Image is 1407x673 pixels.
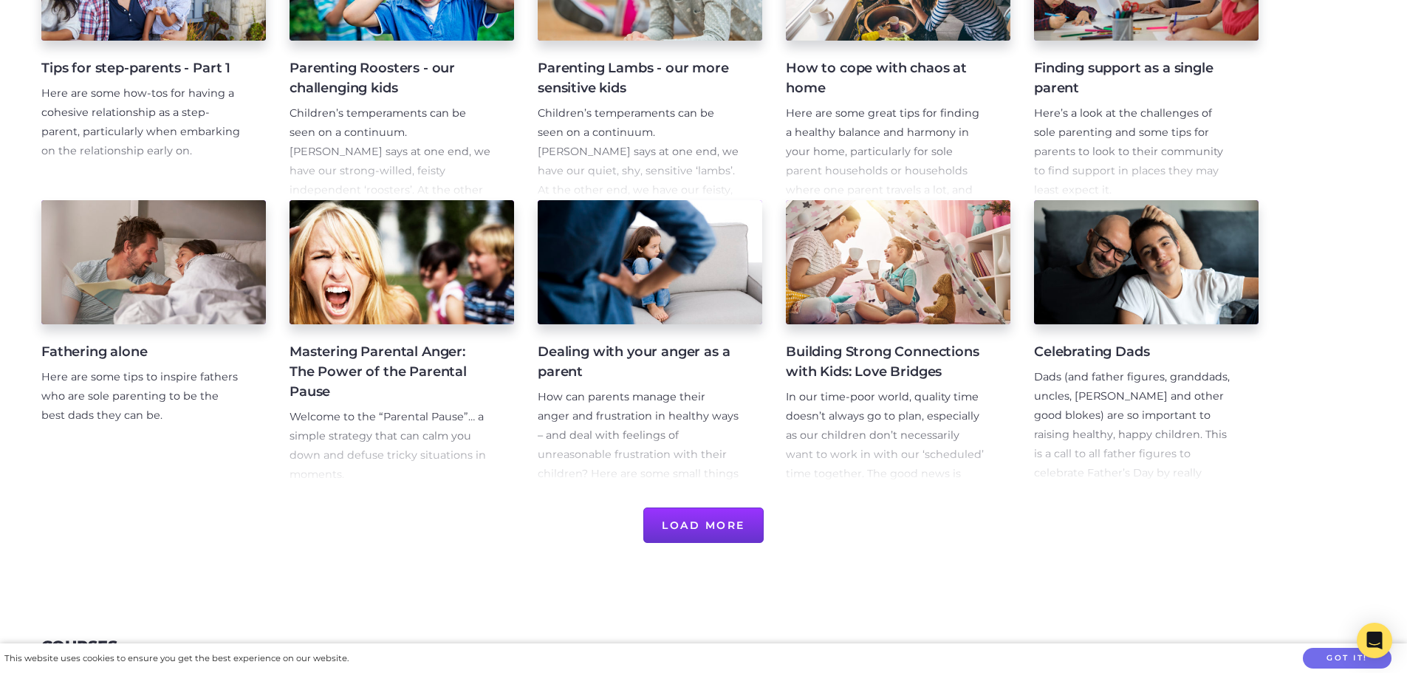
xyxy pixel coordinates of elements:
a: Mastering Parental Anger: The Power of the Parental Pause Welcome to the “Parental Pause”… a simp... [290,200,514,484]
button: Load More [643,508,764,543]
h4: How to cope with chaos at home [786,58,987,98]
p: In our time-poor world, quality time doesn’t always go to plan, especially as our children don’t ... [786,388,987,560]
p: Children’s temperaments can be seen on a continuum. [PERSON_NAME] says at one end, we have our qu... [538,104,739,315]
a: Celebrating Dads Dads (and father figures, granddads, uncles, [PERSON_NAME] and other good blokes... [1034,200,1259,484]
h4: Building Strong Connections with Kids: Love Bridges [786,342,987,382]
p: Here are some great tips for finding a healthy balance and harmony in your home, particularly for... [786,104,987,238]
p: Here are some how-tos for having a cohesive relationship as a step-parent, particularly when emba... [41,84,242,161]
h3: Courses [41,638,117,656]
p: Welcome to the “Parental Pause”… a simple strategy that can calm you down and defuse tricky situa... [290,408,490,485]
h4: Tips for step-parents - Part 1 [41,58,242,78]
h4: Dealing with your anger as a parent [538,342,739,382]
p: How can parents manage their anger and frustration in healthy ways – and deal with feelings of un... [538,388,739,541]
div: Open Intercom Messenger [1357,623,1392,658]
a: Fathering alone Here are some tips to inspire fathers who are sole parenting to be the best dads ... [41,200,266,484]
h4: Mastering Parental Anger: The Power of the Parental Pause [290,342,490,402]
p: Children’s temperaments can be seen on a continuum. [PERSON_NAME] says at one end, we have our st... [290,104,490,295]
h4: Fathering alone [41,342,242,362]
h4: Finding support as a single parent [1034,58,1235,98]
h4: Parenting Lambs - our more sensitive kids [538,58,739,98]
div: This website uses cookies to ensure you get the best experience on our website. [4,651,349,666]
p: Here’s a look at the challenges of sole parenting and some tips for parents to look to their comm... [1034,104,1235,200]
p: Here are some tips to inspire fathers who are sole parenting to be the best dads they can be. [41,368,242,426]
a: Building Strong Connections with Kids: Love Bridges In our time-poor world, quality time doesn’t ... [786,200,1010,484]
button: Got it! [1303,648,1391,669]
h4: Celebrating Dads [1034,342,1235,362]
h4: Parenting Roosters - our challenging kids [290,58,490,98]
p: Dads (and father figures, granddads, uncles, [PERSON_NAME] and other good blokes) are so importan... [1034,368,1235,502]
a: Dealing with your anger as a parent How can parents manage their anger and frustration in healthy... [538,200,762,484]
